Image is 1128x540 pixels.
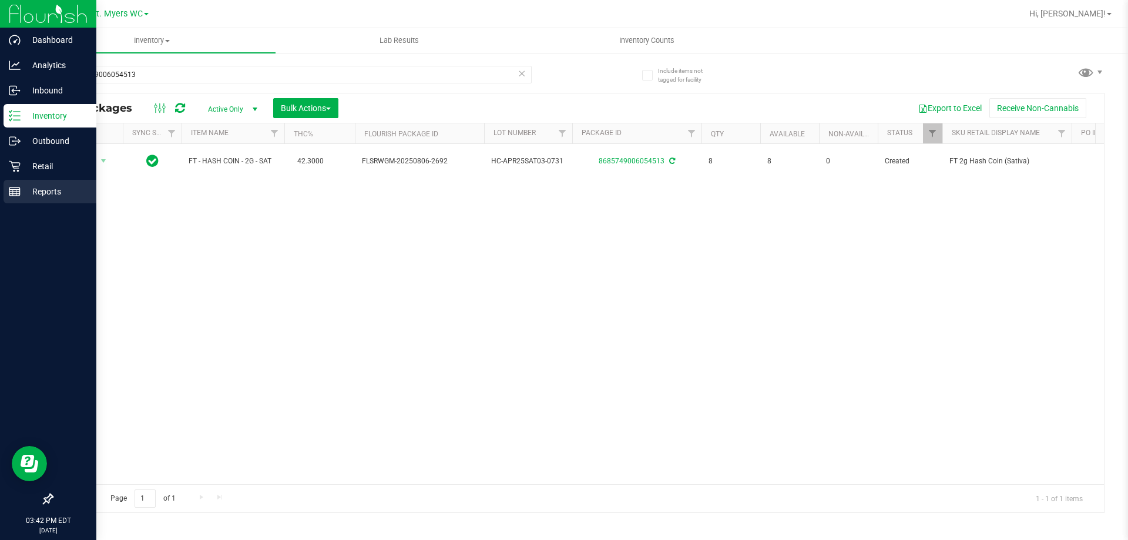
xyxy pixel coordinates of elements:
[553,123,572,143] a: Filter
[9,85,21,96] inline-svg: Inbound
[21,185,91,199] p: Reports
[96,153,111,169] span: select
[9,34,21,46] inline-svg: Dashboard
[191,129,229,137] a: Item Name
[92,9,143,19] span: Ft. Myers WC
[281,103,331,113] span: Bulk Actions
[767,156,812,167] span: 8
[132,129,177,137] a: Sync Status
[135,489,156,508] input: 1
[911,98,989,118] button: Export to Excel
[21,159,91,173] p: Retail
[885,156,935,167] span: Created
[52,66,532,83] input: Search Package ID, Item Name, SKU, Lot or Part Number...
[826,156,871,167] span: 0
[711,130,724,138] a: Qty
[828,130,881,138] a: Non-Available
[989,98,1086,118] button: Receive Non-Cannabis
[5,515,91,526] p: 03:42 PM EDT
[603,35,690,46] span: Inventory Counts
[5,526,91,535] p: [DATE]
[9,186,21,197] inline-svg: Reports
[9,135,21,147] inline-svg: Outbound
[100,489,185,508] span: Page of 1
[294,130,313,138] a: THC%
[146,153,159,169] span: In Sync
[493,129,536,137] a: Lot Number
[887,129,912,137] a: Status
[949,156,1065,167] span: FT 2g Hash Coin (Sativa)
[12,446,47,481] iframe: Resource center
[1026,489,1092,507] span: 1 - 1 of 1 items
[21,83,91,98] p: Inbound
[9,59,21,71] inline-svg: Analytics
[582,129,622,137] a: Package ID
[21,33,91,47] p: Dashboard
[599,157,664,165] a: 8685749006054513
[952,129,1040,137] a: Sku Retail Display Name
[364,130,438,138] a: Flourish Package ID
[273,98,338,118] button: Bulk Actions
[362,156,477,167] span: FLSRWGM-20250806-2692
[518,66,526,81] span: Clear
[28,35,276,46] span: Inventory
[265,123,284,143] a: Filter
[9,160,21,172] inline-svg: Retail
[61,102,144,115] span: All Packages
[709,156,753,167] span: 8
[658,66,717,84] span: Include items not tagged for facility
[189,156,277,167] span: FT - HASH COIN - 2G - SAT
[523,28,770,53] a: Inventory Counts
[770,130,805,138] a: Available
[364,35,435,46] span: Lab Results
[1052,123,1072,143] a: Filter
[667,157,675,165] span: Sync from Compliance System
[1029,9,1106,18] span: Hi, [PERSON_NAME]!
[1081,129,1099,137] a: PO ID
[276,28,523,53] a: Lab Results
[21,58,91,72] p: Analytics
[491,156,565,167] span: HC-APR25SAT03-0731
[291,153,330,170] span: 42.3000
[28,28,276,53] a: Inventory
[923,123,942,143] a: Filter
[21,134,91,148] p: Outbound
[21,109,91,123] p: Inventory
[682,123,701,143] a: Filter
[162,123,182,143] a: Filter
[9,110,21,122] inline-svg: Inventory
